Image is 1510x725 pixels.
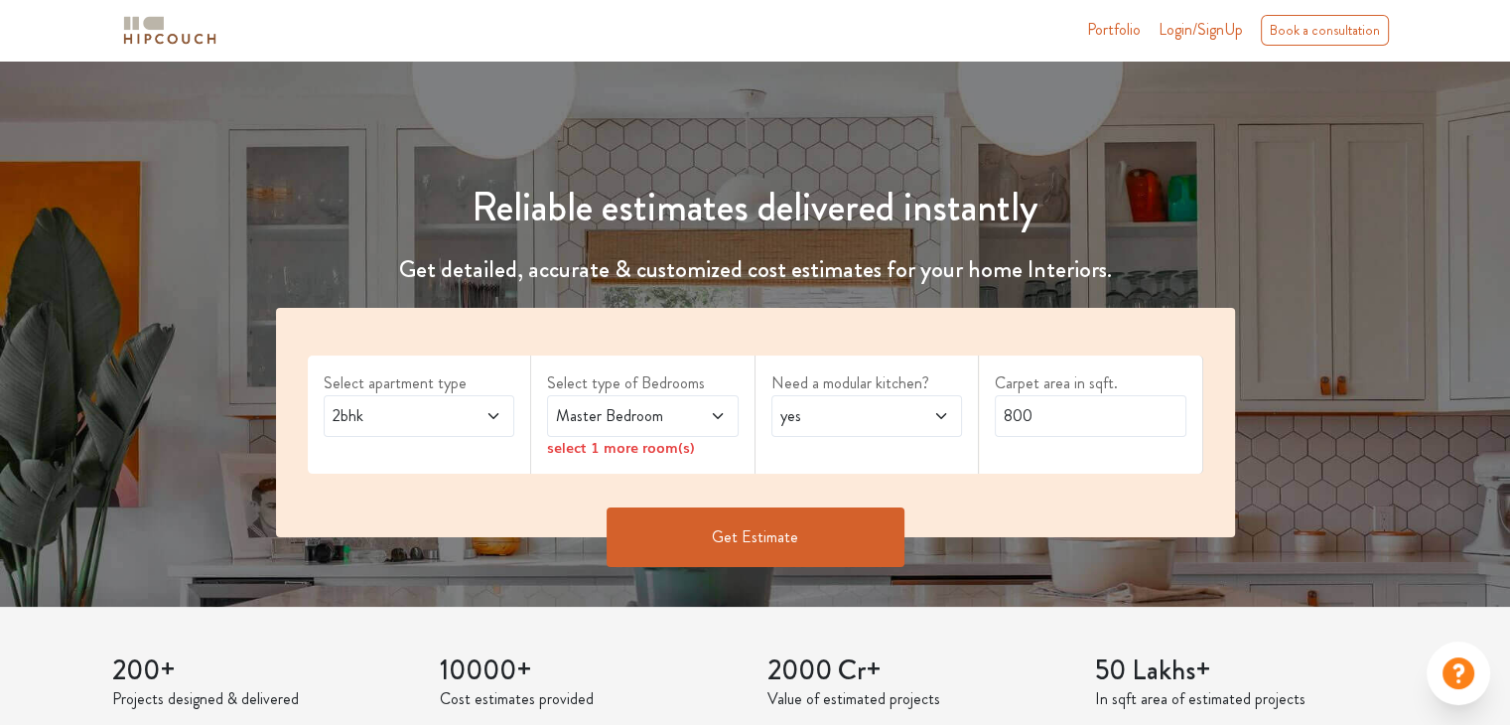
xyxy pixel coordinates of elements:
[440,687,744,711] p: Cost estimates provided
[324,371,515,395] label: Select apartment type
[1261,15,1389,46] div: Book a consultation
[1159,18,1243,41] span: Login/SignUp
[767,687,1071,711] p: Value of estimated projects
[607,507,904,567] button: Get Estimate
[264,255,1247,284] h4: Get detailed, accurate & customized cost estimates for your home Interiors.
[1095,687,1399,711] p: In sqft area of estimated projects
[440,654,744,688] h3: 10000+
[1095,654,1399,688] h3: 50 Lakhs+
[995,395,1186,437] input: Enter area sqft
[776,404,906,428] span: yes
[120,13,219,48] img: logo-horizontal.svg
[995,371,1186,395] label: Carpet area in sqft.
[329,404,459,428] span: 2bhk
[1087,18,1141,42] a: Portfolio
[120,8,219,53] span: logo-horizontal.svg
[112,654,416,688] h3: 200+
[547,371,739,395] label: Select type of Bedrooms
[547,437,739,458] div: select 1 more room(s)
[771,371,963,395] label: Need a modular kitchen?
[264,184,1247,231] h1: Reliable estimates delivered instantly
[552,404,682,428] span: Master Bedroom
[112,687,416,711] p: Projects designed & delivered
[767,654,1071,688] h3: 2000 Cr+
